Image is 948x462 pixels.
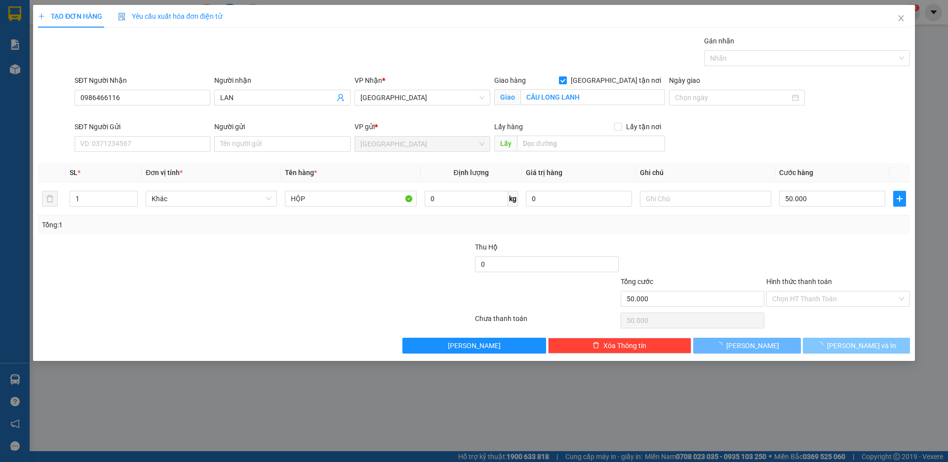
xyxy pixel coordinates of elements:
[636,163,775,182] th: Ghi chú
[816,342,827,349] span: loading
[640,191,771,207] input: Ghi Chú
[475,243,498,251] span: Thu Hộ
[517,136,665,151] input: Dọc đường
[118,13,126,21] img: icon
[894,195,906,203] span: plus
[675,92,790,103] input: Ngày giao
[548,338,692,354] button: deleteXóa Thông tin
[621,278,653,285] span: Tổng cước
[38,13,45,20] span: plus
[893,191,906,207] button: plus
[118,12,222,20] span: Yêu cầu xuất hóa đơn điện tử
[669,76,700,84] label: Ngày giao
[285,169,317,177] span: Tên hàng
[75,121,210,132] div: SĐT Người Gửi
[526,169,562,177] span: Giá trị hàng
[622,121,665,132] span: Lấy tận nơi
[803,338,910,354] button: [PERSON_NAME] và In
[355,76,382,84] span: VP Nhận
[887,5,915,33] button: Close
[494,123,523,131] span: Lấy hàng
[454,169,489,177] span: Định lượng
[285,191,416,207] input: VD: Bàn, Ghế
[494,89,520,105] span: Giao
[494,136,517,151] span: Lấy
[603,340,646,351] span: Xóa Thông tin
[693,338,800,354] button: [PERSON_NAME]
[448,340,501,351] span: [PERSON_NAME]
[726,340,779,351] span: [PERSON_NAME]
[42,219,366,230] div: Tổng: 1
[355,121,490,132] div: VP gửi
[146,169,183,177] span: Đơn vị tính
[214,75,350,86] div: Người nhận
[592,342,599,350] span: delete
[360,137,484,151] span: Đà Nẵng
[704,37,734,45] label: Gán nhãn
[508,191,518,207] span: kg
[337,94,345,102] span: user-add
[827,340,896,351] span: [PERSON_NAME] và In
[214,121,350,132] div: Người gửi
[520,89,665,105] input: Giao tận nơi
[567,75,665,86] span: [GEOGRAPHIC_DATA] tận nơi
[152,191,271,206] span: Khác
[42,191,58,207] button: delete
[70,169,78,177] span: SL
[715,342,726,349] span: loading
[75,75,210,86] div: SĐT Người Nhận
[360,90,484,105] span: Đà Lạt
[38,12,102,20] span: TẠO ĐƠN HÀNG
[897,14,905,22] span: close
[402,338,546,354] button: [PERSON_NAME]
[494,76,526,84] span: Giao hàng
[526,191,632,207] input: 0
[766,278,832,285] label: Hình thức thanh toán
[474,313,620,330] div: Chưa thanh toán
[779,169,813,177] span: Cước hàng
